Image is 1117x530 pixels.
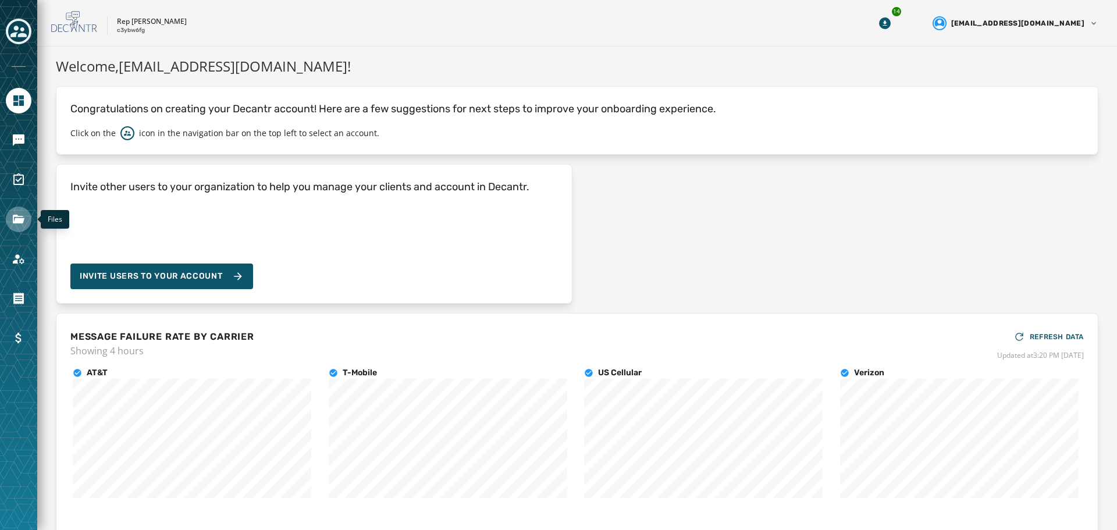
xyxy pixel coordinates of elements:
[1030,332,1084,342] span: REFRESH DATA
[598,367,642,379] h4: US Cellular
[117,26,145,35] p: c3ybw6fg
[6,325,31,351] a: Navigate to Billing
[139,127,379,139] p: icon in the navigation bar on the top left to select an account.
[6,246,31,272] a: Navigate to Account
[997,351,1084,360] span: Updated at 3:20 PM [DATE]
[874,13,895,34] button: Download Menu
[6,207,31,232] a: Navigate to Files
[854,367,884,379] h4: Verizon
[70,264,253,289] button: Invite Users to your account
[41,210,69,229] div: Files
[928,12,1103,35] button: User settings
[80,271,223,282] span: Invite Users to your account
[6,88,31,113] a: Navigate to Home
[6,127,31,153] a: Navigate to Messaging
[951,19,1084,28] span: [EMAIL_ADDRESS][DOMAIN_NAME]
[6,167,31,193] a: Navigate to Surveys
[70,330,254,344] h4: MESSAGE FAILURE RATE BY CARRIER
[6,286,31,311] a: Navigate to Orders
[6,19,31,44] button: Toggle account select drawer
[70,179,529,195] h4: Invite other users to your organization to help you manage your clients and account in Decantr.
[117,17,187,26] p: Rep [PERSON_NAME]
[56,56,1098,77] h1: Welcome, [EMAIL_ADDRESS][DOMAIN_NAME] !
[343,367,377,379] h4: T-Mobile
[70,101,1084,117] p: Congratulations on creating your Decantr account! Here are a few suggestions for next steps to im...
[70,127,116,139] p: Click on the
[70,344,254,358] span: Showing 4 hours
[891,6,902,17] div: 14
[87,367,108,379] h4: AT&T
[1013,328,1084,346] button: REFRESH DATA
